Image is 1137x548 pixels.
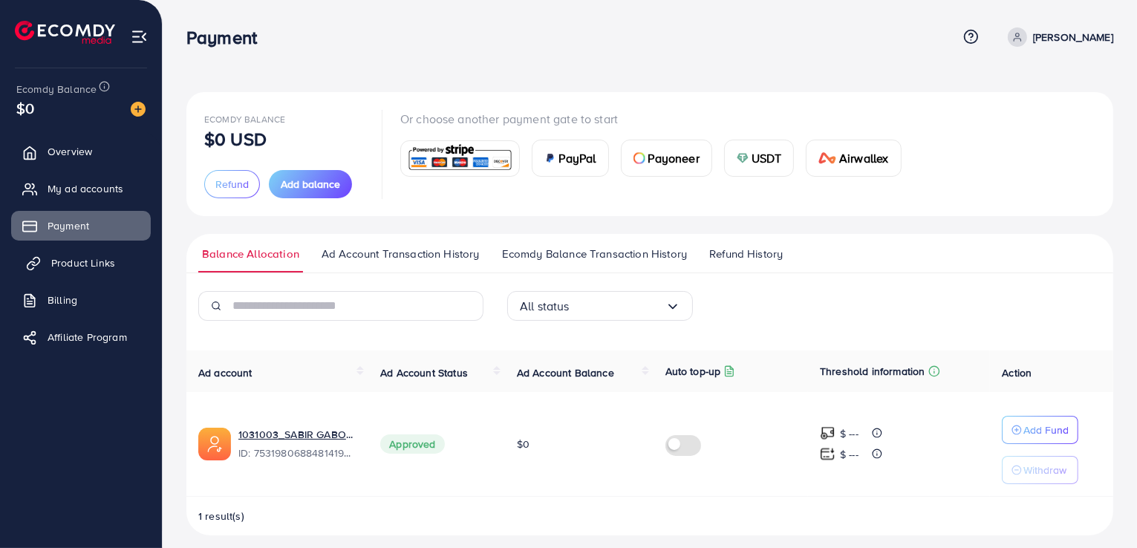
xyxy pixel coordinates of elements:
a: Product Links [11,248,151,278]
img: card [405,143,515,174]
a: cardPayoneer [621,140,712,177]
p: Threshold information [820,362,925,380]
a: Billing [11,285,151,315]
span: Approved [380,434,444,454]
span: $0 [16,97,34,119]
p: [PERSON_NAME] [1033,28,1113,46]
span: USDT [752,149,782,167]
img: card [818,152,836,164]
a: Overview [11,137,151,166]
a: [PERSON_NAME] [1002,27,1113,47]
img: card [633,152,645,164]
p: Add Fund [1023,421,1069,439]
div: Search for option [507,291,693,321]
button: Add balance [269,170,352,198]
span: Affiliate Program [48,330,127,345]
a: Payment [11,211,151,241]
p: $ --- [840,425,859,443]
img: top-up amount [820,446,835,462]
span: All status [520,295,570,318]
button: Refund [204,170,260,198]
input: Search for option [570,295,665,318]
span: Ad Account Status [380,365,468,380]
span: Billing [48,293,77,307]
img: top-up amount [820,425,835,441]
a: cardUSDT [724,140,795,177]
img: menu [131,28,148,45]
p: Or choose another payment gate to start [400,110,913,128]
span: Refund [215,177,249,192]
a: Affiliate Program [11,322,151,352]
a: cardPayPal [532,140,609,177]
span: 1 result(s) [198,509,244,523]
img: ic-ads-acc.e4c84228.svg [198,428,231,460]
span: Payoneer [648,149,700,167]
span: Airwallex [839,149,888,167]
span: Product Links [51,255,115,270]
span: Ecomdy Balance [16,82,97,97]
span: PayPal [559,149,596,167]
span: Ad account [198,365,253,380]
span: Ad Account Transaction History [322,246,480,262]
span: Refund History [709,246,783,262]
span: Ad Account Balance [517,365,614,380]
img: logo [15,21,115,44]
span: ID: 7531980688481419281 [238,446,356,460]
img: card [737,152,749,164]
img: image [131,102,146,117]
span: $0 [517,437,530,451]
span: Ecomdy Balance [204,113,285,125]
span: Balance Allocation [202,246,299,262]
p: $ --- [840,446,859,463]
iframe: Chat [1074,481,1126,537]
a: My ad accounts [11,174,151,203]
a: 1031003_SABIR GABOOL_1753675919427 [238,427,356,442]
button: Add Fund [1002,416,1078,444]
span: Payment [48,218,89,233]
h3: Payment [186,27,269,48]
a: cardAirwallex [806,140,901,177]
a: card [400,140,520,177]
span: Add balance [281,177,340,192]
span: Overview [48,144,92,159]
p: $0 USD [204,130,267,148]
span: Action [1002,365,1032,380]
p: Withdraw [1023,461,1066,479]
button: Withdraw [1002,456,1078,484]
div: <span class='underline'>1031003_SABIR GABOOL_1753675919427</span></br>7531980688481419281 [238,427,356,461]
span: My ad accounts [48,181,123,196]
p: Auto top-up [665,362,721,380]
span: Ecomdy Balance Transaction History [502,246,687,262]
img: card [544,152,556,164]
